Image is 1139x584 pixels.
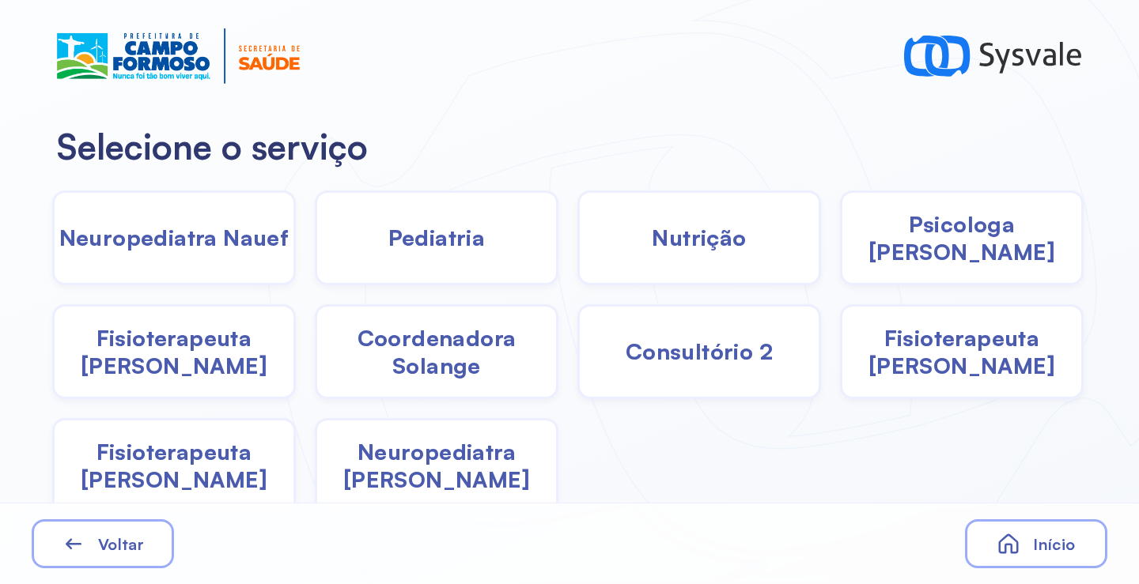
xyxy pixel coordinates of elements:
[842,210,1081,266] span: Psicologa [PERSON_NAME]
[904,28,1082,84] img: logo-sysvale.svg
[55,324,293,379] span: Fisioterapeuta [PERSON_NAME]
[842,324,1081,379] span: Fisioterapeuta [PERSON_NAME]
[1033,534,1075,554] span: Início
[57,125,1082,168] h2: Selecione o serviço
[317,438,556,493] span: Neuropediatra [PERSON_NAME]
[55,438,293,493] span: Fisioterapeuta [PERSON_NAME]
[57,28,300,84] img: Logotipo do estabelecimento
[317,324,556,379] span: Coordenadora Solange
[652,224,746,251] span: Nutrição
[98,534,144,554] span: Voltar
[59,224,289,251] span: Neuropediatra Nauef
[388,224,486,251] span: Pediatria
[626,337,773,365] span: Consultório 2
